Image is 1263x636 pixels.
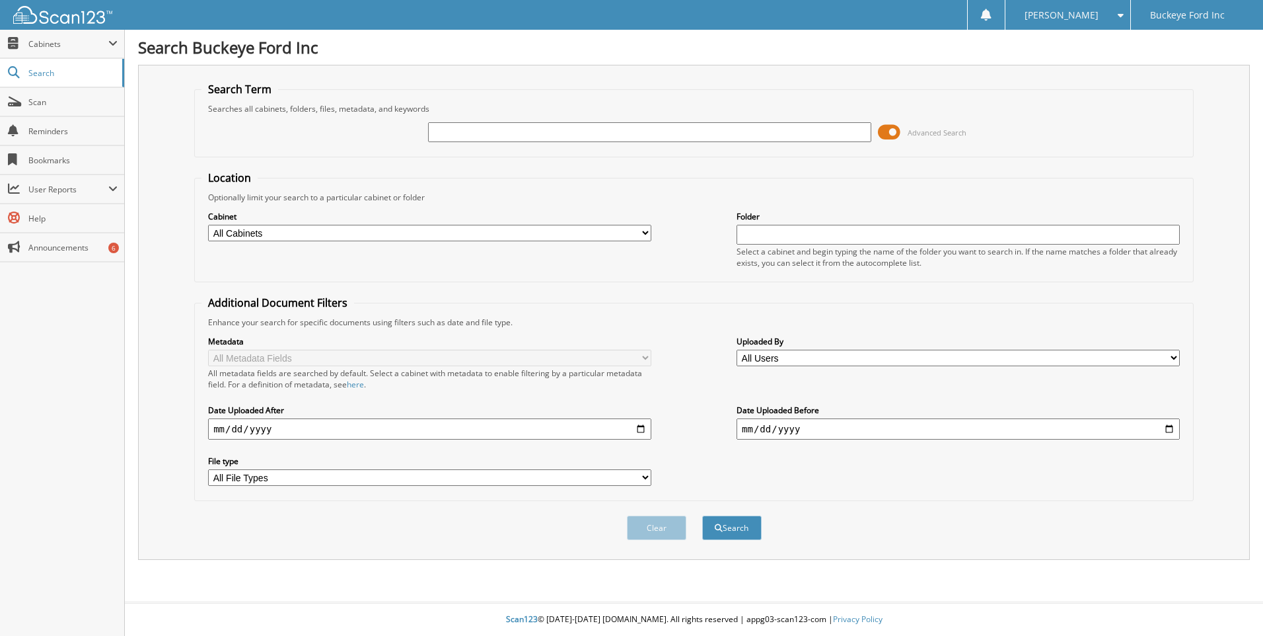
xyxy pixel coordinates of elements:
span: Bookmarks [28,155,118,166]
span: Help [28,213,118,224]
div: All metadata fields are searched by default. Select a cabinet with metadata to enable filtering b... [208,368,651,390]
button: Clear [627,516,686,540]
button: Search [702,516,762,540]
label: Cabinet [208,211,651,222]
div: Searches all cabinets, folders, files, metadata, and keywords [201,103,1186,114]
div: Optionally limit your search to a particular cabinet or folder [201,192,1186,203]
span: Advanced Search [908,128,966,138]
img: scan123-logo-white.svg [13,6,112,24]
span: User Reports [28,184,108,195]
div: Select a cabinet and begin typing the name of the folder you want to search in. If the name match... [737,246,1180,268]
label: Folder [737,211,1180,222]
a: here [347,379,364,390]
input: end [737,418,1180,440]
label: File type [208,456,651,467]
span: Cabinets [28,38,108,50]
span: Announcements [28,242,118,253]
span: Search [28,67,116,79]
div: © [DATE]-[DATE] [DOMAIN_NAME]. All rights reserved | appg03-scan123-com | [125,604,1263,636]
h1: Search Buckeye Ford Inc [138,36,1250,58]
iframe: Chat Widget [1197,573,1263,636]
legend: Additional Document Filters [201,296,354,310]
input: start [208,418,651,440]
legend: Search Term [201,82,278,97]
span: Reminders [28,126,118,137]
label: Date Uploaded Before [737,405,1180,416]
label: Uploaded By [737,336,1180,347]
label: Metadata [208,336,651,347]
legend: Location [201,171,258,185]
span: [PERSON_NAME] [1025,11,1099,19]
span: Scan123 [506,614,538,625]
label: Date Uploaded After [208,405,651,416]
div: Enhance your search for specific documents using filters such as date and file type. [201,317,1186,328]
a: Privacy Policy [833,614,883,625]
div: 6 [108,243,119,253]
span: Scan [28,97,118,108]
span: Buckeye Ford Inc [1150,11,1225,19]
